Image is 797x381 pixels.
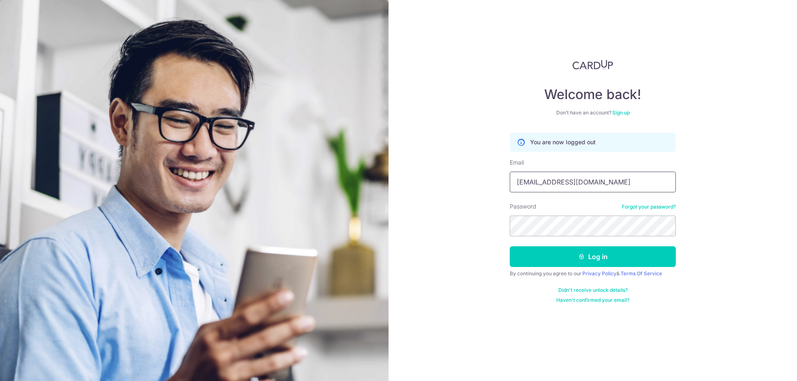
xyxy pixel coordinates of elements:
div: Don’t have an account? [510,109,676,116]
a: Forgot your password? [622,204,676,210]
a: Sign up [612,109,630,116]
h4: Welcome back! [510,86,676,103]
a: Terms Of Service [621,270,662,277]
div: By continuing you agree to our & [510,270,676,277]
input: Enter your Email [510,172,676,192]
img: CardUp Logo [572,60,613,70]
a: Didn't receive unlock details? [558,287,628,294]
a: Haven't confirmed your email? [556,297,629,303]
p: You are now logged out [530,138,596,146]
button: Log in [510,246,676,267]
a: Privacy Policy [582,270,616,277]
label: Email [510,158,524,167]
label: Password [510,202,536,211]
